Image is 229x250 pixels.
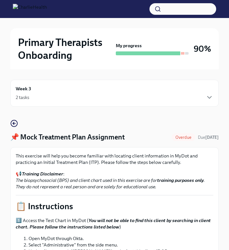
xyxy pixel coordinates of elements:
[16,201,213,212] p: 📋 Instructions
[13,4,47,14] img: CharlieHealth
[16,177,205,190] em: The biopsychosocial (BPS) and client chart used in this exercise are for . They do not represent ...
[16,153,213,165] p: This exercise will help you become familiar with locating client information in MyDot and practic...
[198,134,219,140] span: August 1st, 2025 08:00
[10,132,125,142] h4: 📌 Mock Treatment Plan Assignment
[29,235,213,242] li: Open MyDot through Okta.
[205,135,219,140] strong: [DATE]
[16,85,31,92] h6: Week 3
[16,171,213,190] p: 📢 :
[16,218,211,230] strong: You will not be able to find this client by searching in client chart. Please follow the instruct...
[172,135,195,140] span: Overdue
[157,177,204,183] strong: training purposes only
[16,217,213,230] p: 1️⃣ Access the Test Chart in MyDot ( )
[116,42,142,49] strong: My progress
[18,36,113,62] h2: Primary Therapists Onboarding
[198,135,219,140] span: Due
[29,242,213,248] li: Select "Administrative" from the side menu.
[22,171,63,177] strong: Training Disclaimer
[194,43,211,55] h3: 90%
[16,94,29,101] div: 2 tasks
